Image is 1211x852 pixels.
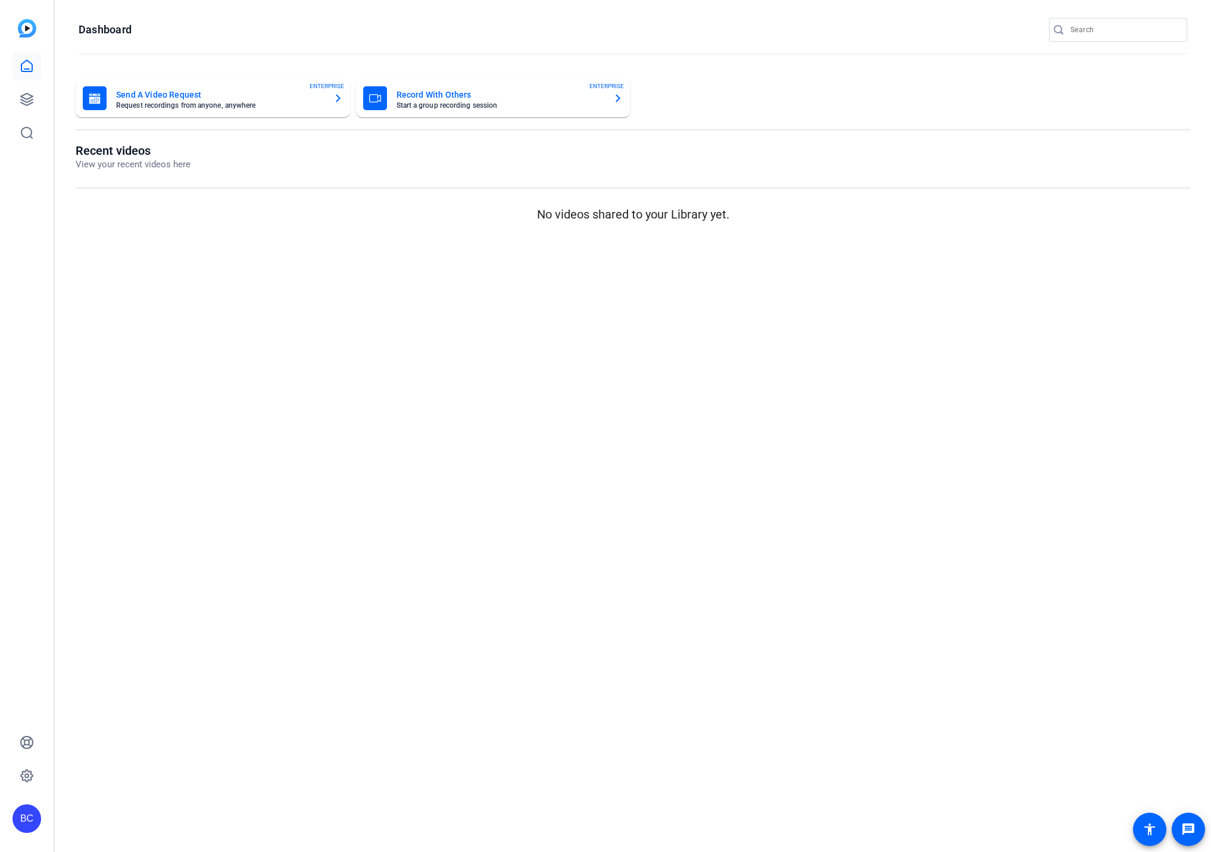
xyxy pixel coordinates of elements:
p: View your recent videos here [76,158,191,171]
h1: Recent videos [76,143,191,158]
h1: Dashboard [79,23,132,37]
img: blue-gradient.svg [18,19,36,38]
mat-icon: message [1181,822,1196,837]
mat-card-subtitle: Request recordings from anyone, anywhere [116,102,324,109]
mat-card-title: Record With Others [397,88,604,102]
mat-card-title: Send A Video Request [116,88,324,102]
mat-icon: accessibility [1143,822,1157,837]
mat-card-subtitle: Start a group recording session [397,102,604,109]
button: Record With OthersStart a group recording sessionENTERPRISE [356,79,631,117]
input: Search [1070,23,1178,37]
span: ENTERPRISE [589,82,624,90]
div: BC [13,804,41,833]
span: ENTERPRISE [310,82,344,90]
p: No videos shared to your Library yet. [76,205,1190,223]
button: Send A Video RequestRequest recordings from anyone, anywhereENTERPRISE [76,79,350,117]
